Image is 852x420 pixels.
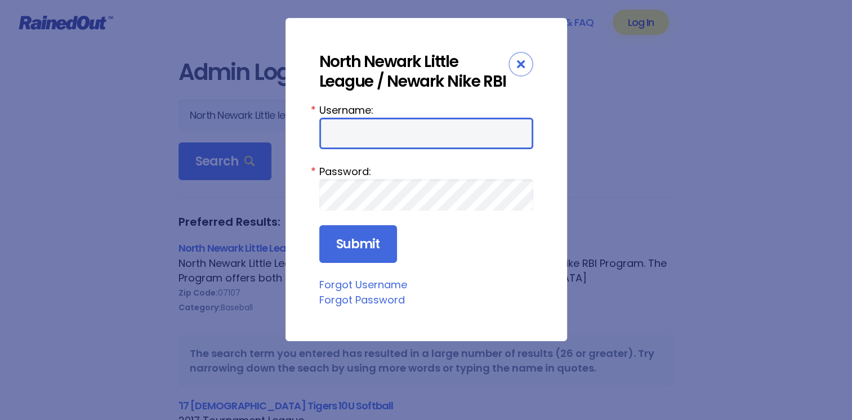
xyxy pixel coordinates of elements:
[319,293,405,307] a: Forgot Password
[319,164,533,179] label: Password:
[319,225,397,263] input: Submit
[319,52,508,91] div: North Newark Little League / Newark Nike RBI
[508,52,533,77] div: Close
[319,278,407,292] a: Forgot Username
[319,102,533,118] label: Username:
